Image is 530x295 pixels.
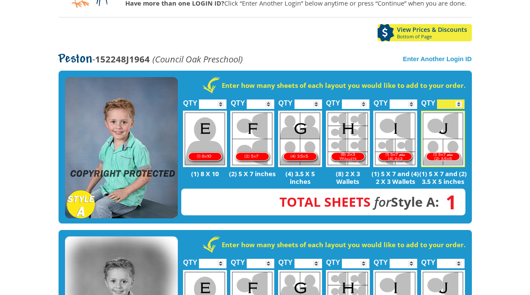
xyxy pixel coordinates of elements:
img: E [183,111,227,167]
img: F [230,111,274,167]
strong: Enter how many sheets of each layout you would like to add to your order. [222,81,465,90]
p: (2) 5 X 7 inches [229,170,276,177]
img: I [373,111,417,167]
span: 1 [439,197,457,207]
img: J [421,111,465,167]
span: Peston [59,53,92,66]
label: QTY [231,249,245,270]
strong: Enter how many sheets of each layout you would like to add to your order. [222,240,465,249]
a: View Prices & DiscountsBottom of Page [378,24,472,41]
img: G [278,111,322,167]
a: Enter Another Login ID [403,56,472,62]
span: Bottom of Page [397,34,472,39]
label: QTY [231,90,245,111]
img: H [326,111,370,167]
strong: 152248J1964 [95,53,150,65]
label: QTY [326,249,340,270]
label: QTY [374,249,388,270]
label: QTY [326,90,340,111]
label: QTY [421,249,435,270]
img: STYLE A [65,77,178,218]
p: (4) 3.5 X 5 inches [276,170,324,185]
span: Total Sheets [279,193,371,211]
p: (8) 2 X 3 Wallets [324,170,372,185]
label: QTY [279,249,293,270]
p: (1) 8 X 10 [181,170,229,177]
em: (Council Oak Preschool) [152,53,243,65]
label: QTY [183,90,197,111]
label: QTY [374,90,388,111]
strong: Style A: [279,193,439,211]
p: (1) 5 X 7 and (4) 2 X 3 Wallets [372,170,419,185]
p: (1) 5 X 7 and (2) 3.5 X 5 inches [419,170,467,185]
em: for [374,193,391,211]
label: QTY [279,90,293,111]
p: - [59,54,243,64]
label: QTY [421,90,435,111]
label: QTY [183,249,197,270]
